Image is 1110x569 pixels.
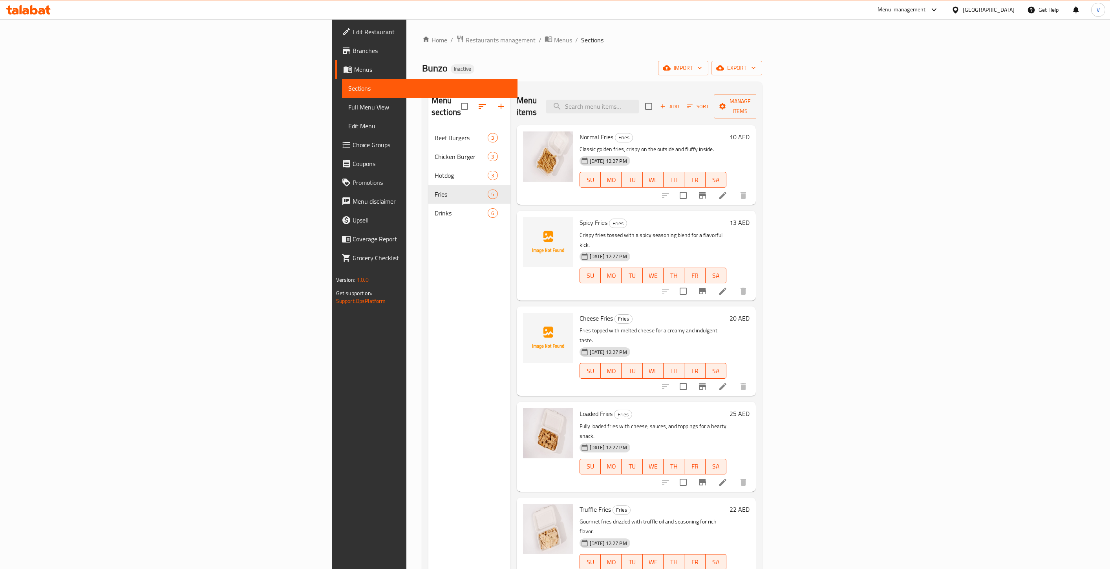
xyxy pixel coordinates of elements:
[709,556,723,568] span: SA
[580,312,613,324] span: Cheese Fries
[580,459,601,474] button: SU
[583,365,598,377] span: SU
[336,288,372,298] span: Get support on:
[720,97,760,116] span: Manage items
[688,461,702,472] span: FR
[684,363,705,379] button: FR
[604,174,618,186] span: MO
[554,35,572,45] span: Menus
[353,234,511,244] span: Coverage Report
[581,35,603,45] span: Sections
[428,185,510,204] div: Fries5
[614,314,633,324] div: Fries
[604,556,618,568] span: MO
[714,94,766,119] button: Manage items
[580,363,601,379] button: SU
[646,556,660,568] span: WE
[435,190,488,199] span: Fries
[523,217,573,267] img: Spicy Fries
[523,313,573,363] img: Cheese Fries
[734,186,753,205] button: delete
[643,363,664,379] button: WE
[580,421,727,441] p: Fully loaded fries with cheese, sauces, and toppings for a hearty snack.
[675,474,691,491] span: Select to update
[523,408,573,458] img: Loaded Fries
[646,461,660,472] span: WE
[580,144,727,154] p: Classic golden fries, crispy on the outside and fluffy inside.
[706,459,726,474] button: SA
[583,556,598,568] span: SU
[353,253,511,263] span: Grocery Checklist
[580,268,601,283] button: SU
[718,63,756,73] span: export
[706,268,726,283] button: SA
[575,35,578,45] li: /
[604,365,618,377] span: MO
[335,60,518,79] a: Menus
[730,131,750,142] h6: 10 AED
[488,152,497,161] div: items
[625,556,639,568] span: TU
[435,133,488,142] div: Beef Burgers
[335,230,518,248] a: Coverage Report
[646,174,660,186] span: WE
[604,461,618,472] span: MO
[615,314,632,323] span: Fries
[878,5,926,15] div: Menu-management
[435,152,488,161] span: Chicken Burger
[675,378,691,395] span: Select to update
[546,100,639,113] input: search
[730,217,750,228] h6: 13 AED
[580,503,611,515] span: Truffle Fries
[587,253,630,260] span: [DATE] 12:27 PM
[545,35,572,45] a: Menus
[709,270,723,281] span: SA
[734,473,753,492] button: delete
[353,215,511,225] span: Upsell
[428,125,510,226] nav: Menu sections
[646,270,660,281] span: WE
[667,556,681,568] span: TH
[335,248,518,267] a: Grocery Checklist
[335,22,518,41] a: Edit Restaurant
[687,102,709,111] span: Sort
[488,171,497,180] div: items
[730,313,750,324] h6: 20 AED
[456,98,473,115] span: Select all sections
[664,268,684,283] button: TH
[539,35,541,45] li: /
[664,63,702,73] span: import
[587,540,630,547] span: [DATE] 12:27 PM
[688,556,702,568] span: FR
[685,100,711,113] button: Sort
[709,365,723,377] span: SA
[601,363,622,379] button: MO
[614,410,632,419] div: Fries
[615,133,633,142] span: Fries
[643,172,664,188] button: WE
[488,190,497,199] div: items
[657,100,682,113] span: Add item
[693,186,712,205] button: Branch-specific-item
[342,79,518,98] a: Sections
[422,35,762,45] nav: breadcrumb
[473,97,492,116] span: Sort sections
[348,84,511,93] span: Sections
[488,191,497,198] span: 5
[353,178,511,187] span: Promotions
[693,282,712,301] button: Branch-specific-item
[354,65,511,74] span: Menus
[335,41,518,60] a: Branches
[435,208,488,218] span: Drinks
[625,270,639,281] span: TU
[583,461,598,472] span: SU
[640,98,657,115] span: Select section
[659,102,680,111] span: Add
[684,459,705,474] button: FR
[688,270,702,281] span: FR
[488,133,497,142] div: items
[667,174,681,186] span: TH
[667,365,681,377] span: TH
